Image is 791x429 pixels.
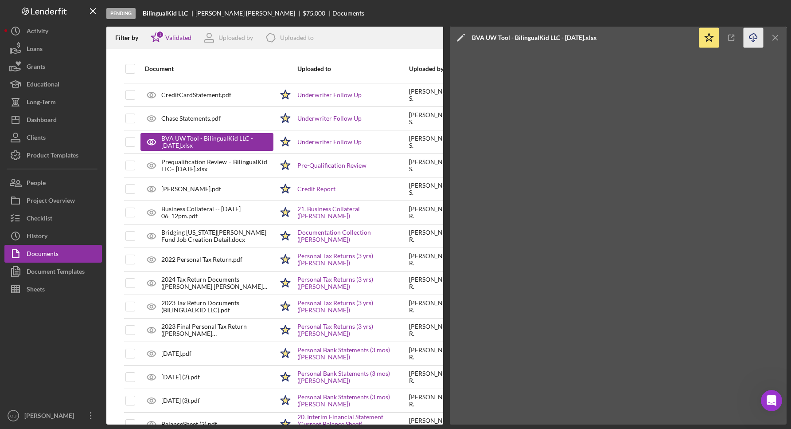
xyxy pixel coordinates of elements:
[409,158,458,173] div: [PERSON_NAME] S .
[297,65,408,72] div: Uploaded to
[161,299,273,314] div: 2023 Tax Return Documents (BILINGUALKID LLC).pdf
[161,91,231,98] div: CreditCardStatement.pdf
[332,10,364,17] div: Documents
[409,299,458,314] div: [PERSON_NAME] R .
[409,323,458,337] div: [PERSON_NAME] R .
[409,88,458,102] div: [PERSON_NAME] S .
[409,229,458,243] div: [PERSON_NAME] R .
[161,115,221,122] div: Chase Statements.pdf
[303,9,325,17] span: $75,000
[409,370,458,384] div: [PERSON_NAME] R .
[161,229,273,243] div: Bridging [US_STATE][PERSON_NAME] Fund Job Creation Detail.docx
[297,276,408,290] a: Personal Tax Returns (3 yrs) ([PERSON_NAME])
[161,135,265,149] div: BVA UW Tool - BilingualKid LLC - [DATE].xlsx
[409,182,458,196] div: [PERSON_NAME] S .
[161,350,191,357] div: [DATE].pdf
[297,91,362,98] a: Underwriter Follow Up
[472,34,597,41] div: BVA UW Tool - BilingualKid LLC - [DATE].xlsx
[161,205,273,220] div: Business Collateral -- [DATE] 06_12pm.pdf
[297,346,408,361] a: Personal Bank Statements (3 mos) ([PERSON_NAME])
[409,276,458,290] div: [PERSON_NAME] R .
[297,252,408,267] a: Personal Tax Returns (3 yrs) ([PERSON_NAME])
[165,34,191,41] div: Validated
[297,299,408,314] a: Personal Tax Returns (3 yrs) ([PERSON_NAME])
[106,8,136,19] div: Pending
[145,65,273,72] div: Document
[409,65,458,72] div: Uploaded by
[161,158,273,173] div: Prequalification Review – BilingualKid LLC– [DATE].xlsx
[409,252,458,267] div: [PERSON_NAME] R .
[409,394,458,408] div: [PERSON_NAME] R .
[409,135,458,149] div: [PERSON_NAME] S .
[297,229,408,243] a: Documentation Collection ([PERSON_NAME])
[143,10,188,17] b: BilingualKid LLC
[297,162,366,169] a: Pre-Qualification Review
[297,370,408,384] a: Personal Bank Statements (3 mos) ([PERSON_NAME])
[450,49,787,425] iframe: Document Preview
[161,256,242,263] div: 2022 Personal Tax Return.pdf
[10,413,16,418] text: OU
[297,205,408,220] a: 21. Business Collateral ([PERSON_NAME])
[161,276,273,290] div: 2024 Tax Return Documents ([PERSON_NAME] [PERSON_NAME] L).pdf
[280,34,314,41] div: Uploaded to
[409,205,458,220] div: [PERSON_NAME] R .
[409,346,458,361] div: [PERSON_NAME] R .
[297,138,362,146] a: Underwriter Follow Up
[156,31,164,39] div: 1
[161,397,200,404] div: [DATE] (3).pdf
[195,10,303,17] div: [PERSON_NAME] [PERSON_NAME]
[297,394,408,408] a: Personal Bank Statements (3 mos) ([PERSON_NAME])
[115,34,145,41] div: Filter by
[4,407,102,425] button: OU[PERSON_NAME] Underwriting
[161,421,217,428] div: BalanceSheet (2).pdf
[161,323,273,337] div: 2023 Final Personal Tax Return ([PERSON_NAME] [PERSON_NAME]).pdf
[761,390,782,411] iframe: Intercom live chat
[297,323,408,337] a: Personal Tax Returns (3 yrs) ([PERSON_NAME])
[297,185,335,193] a: Credit Report
[161,374,200,381] div: [DATE] (2).pdf
[297,115,362,122] a: Underwriter Follow Up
